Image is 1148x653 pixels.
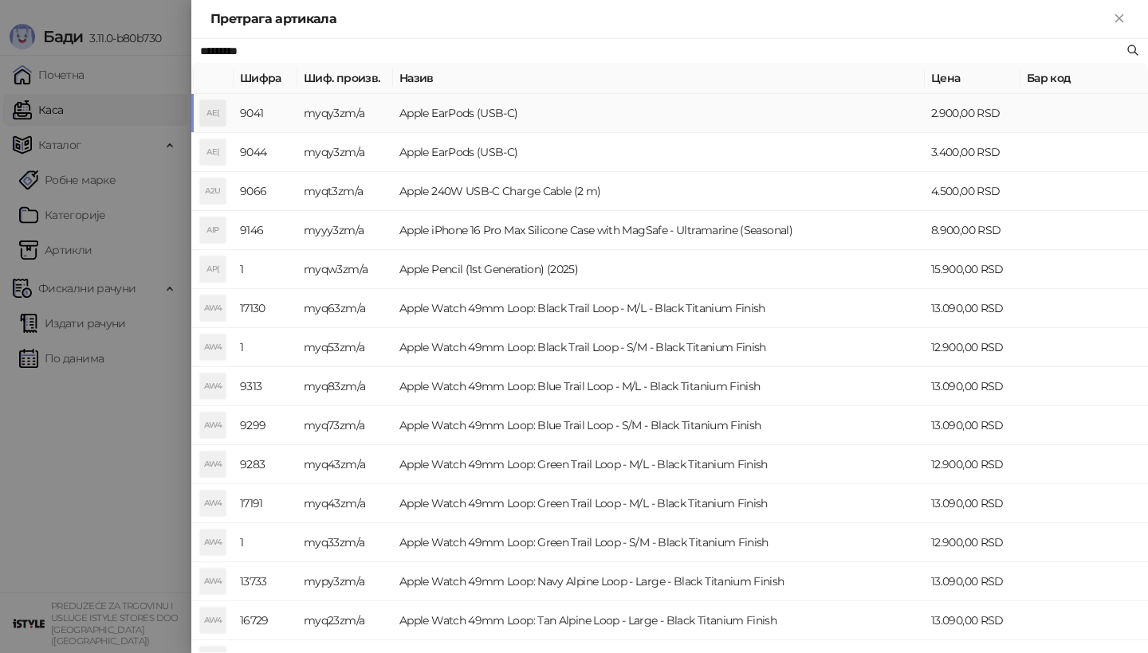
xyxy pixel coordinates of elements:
td: Apple Watch 49mm Loop: Black Trail Loop - M/L - Black Titanium Finish [393,289,925,328]
div: AW4 [200,373,226,399]
td: myq73zm/a [297,406,393,445]
td: 12.900,00 RSD [925,523,1020,562]
td: 13.090,00 RSD [925,367,1020,406]
td: 4.500,00 RSD [925,172,1020,211]
th: Бар код [1020,63,1148,94]
td: 13.090,00 RSD [925,484,1020,523]
td: 3.400,00 RSD [925,133,1020,172]
td: myq53zm/a [297,328,393,367]
div: AW4 [200,569,226,594]
td: 9066 [234,172,297,211]
div: Претрага артикала [210,10,1110,29]
td: 13.090,00 RSD [925,601,1020,640]
td: myq33zm/a [297,523,393,562]
td: 17191 [234,484,297,523]
th: Шиф. произв. [297,63,393,94]
td: myyy3zm/a [297,211,393,250]
td: Apple iPhone 16 Pro Max Silicone Case with MagSafe - Ultramarine (Seasonal) [393,211,925,250]
td: 9283 [234,445,297,484]
td: Apple Watch 49mm Loop: Green Trail Loop - M/L - Black Titanium Finish [393,484,925,523]
td: myq63zm/a [297,289,393,328]
td: 9313 [234,367,297,406]
td: 16729 [234,601,297,640]
td: Apple Watch 49mm Loop: Green Trail Loop - M/L - Black Titanium Finish [393,445,925,484]
td: 13.090,00 RSD [925,289,1020,328]
td: 9044 [234,133,297,172]
td: 13.090,00 RSD [925,562,1020,601]
td: 1 [234,523,297,562]
td: myq83zm/a [297,367,393,406]
div: AW4 [200,530,226,555]
td: 15.900,00 RSD [925,250,1020,289]
td: Apple 240W USB-C Charge Cable (2 m) [393,172,925,211]
td: Apple Watch 49mm Loop: Black Trail Loop - S/M - Black Titanium Finish [393,328,925,367]
th: Цена [925,63,1020,94]
td: myq23zm/a [297,601,393,640]
div: AW4 [200,491,226,516]
div: AW4 [200,608,226,633]
th: Шифра [234,63,297,94]
div: AP( [200,256,226,282]
td: 13.090,00 RSD [925,406,1020,445]
td: 12.900,00 RSD [925,445,1020,484]
td: 2.900,00 RSD [925,94,1020,133]
td: 1 [234,250,297,289]
td: Apple EarPods (USB-C) [393,133,925,172]
div: AW4 [200,413,226,438]
td: 12.900,00 RSD [925,328,1020,367]
td: 13733 [234,562,297,601]
td: 9041 [234,94,297,133]
div: AW4 [200,452,226,477]
td: 17130 [234,289,297,328]
td: myqy3zm/a [297,133,393,172]
td: 8.900,00 RSD [925,211,1020,250]
td: Apple EarPods (USB-C) [393,94,925,133]
td: Apple Pencil (1st Generation) (2025) [393,250,925,289]
th: Назив [393,63,925,94]
button: Close [1110,10,1129,29]
td: myqy3zm/a [297,94,393,133]
div: AIP [200,217,226,243]
td: Apple Watch 49mm Loop: Navy Alpine Loop - Large - Black Titanium Finish [393,562,925,601]
td: 1 [234,328,297,367]
div: A2U [200,178,226,204]
td: mypy3zm/a [297,562,393,601]
td: myq43zm/a [297,484,393,523]
td: myq43zm/a [297,445,393,484]
td: Apple Watch 49mm Loop: Green Trail Loop - S/M - Black Titanium Finish [393,523,925,562]
td: Apple Watch 49mm Loop: Blue Trail Loop - M/L - Black Titanium Finish [393,367,925,406]
td: 9299 [234,406,297,445]
div: AE( [200,139,226,165]
td: 9146 [234,211,297,250]
div: AE( [200,100,226,126]
td: Apple Watch 49mm Loop: Blue Trail Loop - S/M - Black Titanium Finish [393,406,925,445]
td: myqt3zm/a [297,172,393,211]
td: Apple Watch 49mm Loop: Tan Alpine Loop - Large - Black Titanium Finish [393,601,925,640]
div: AW4 [200,334,226,360]
div: AW4 [200,295,226,321]
td: myqw3zm/a [297,250,393,289]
